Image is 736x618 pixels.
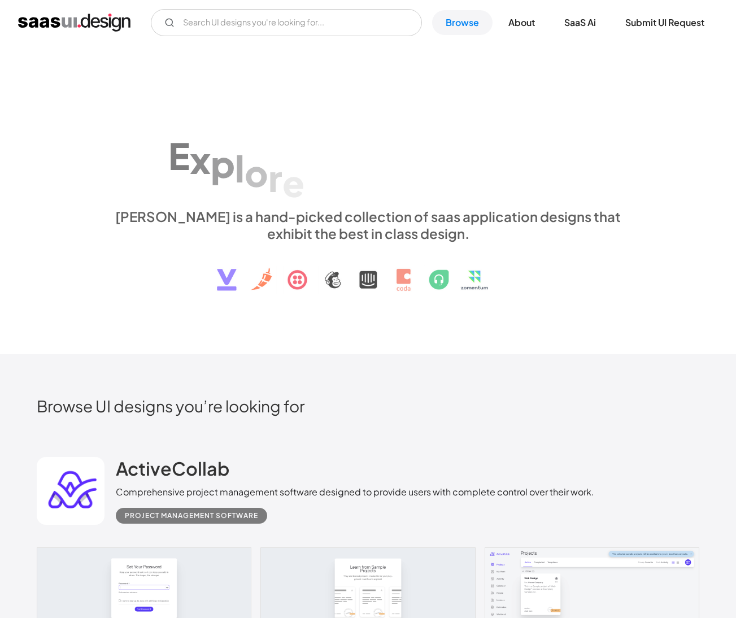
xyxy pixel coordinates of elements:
[18,14,130,32] a: home
[197,242,539,301] img: text, icon, saas logo
[108,110,628,197] h1: Explore SaaS UI design patterns & interactions.
[168,134,190,177] div: E
[151,9,422,36] input: Search UI designs you're looking for...
[495,10,548,35] a: About
[37,396,699,416] h2: Browse UI designs you’re looking for
[190,138,211,181] div: x
[268,156,282,199] div: r
[108,208,628,242] div: [PERSON_NAME] is a hand-picked collection of saas application designs that exhibit the best in cl...
[282,161,304,204] div: e
[432,10,493,35] a: Browse
[551,10,609,35] a: SaaS Ai
[116,485,594,499] div: Comprehensive project management software designed to provide users with complete control over th...
[245,151,268,194] div: o
[211,142,235,185] div: p
[151,9,422,36] form: Email Form
[612,10,718,35] a: Submit UI Request
[235,146,245,190] div: l
[116,457,229,485] a: ActiveCollab
[116,457,229,480] h2: ActiveCollab
[125,509,258,523] div: Project Management Software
